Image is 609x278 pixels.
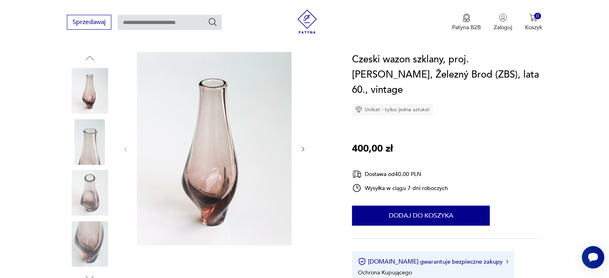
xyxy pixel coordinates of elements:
[352,52,542,98] h1: Czeski wazon szklany, proj. [PERSON_NAME], Železný Brod (ZBS), lata 60., vintage
[358,258,366,266] img: Ikona certyfikatu
[352,169,362,179] img: Ikona dostawy
[67,119,113,165] img: Zdjęcie produktu Czeski wazon szklany, proj. Miloslav Klinger, Železný Brod (ZBS), lata 60., vintage
[295,10,319,34] img: Patyna - sklep z meblami i dekoracjami vintage
[452,14,481,31] a: Ikona medaluPatyna B2B
[352,183,448,193] div: Wysyłka w ciągu 7 dni roboczych
[352,141,393,156] p: 400,00 zł
[67,15,111,30] button: Sprzedawaj
[358,269,412,276] li: Ochrona Kupującego
[529,14,537,22] img: Ikona koszyka
[67,170,113,216] img: Zdjęcie produktu Czeski wazon szklany, proj. Miloslav Klinger, Železný Brod (ZBS), lata 60., vintage
[67,20,111,26] a: Sprzedawaj
[534,13,541,20] div: 0
[499,14,507,22] img: Ikonka użytkownika
[452,24,481,31] p: Patyna B2B
[525,24,542,31] p: Koszyk
[137,52,291,245] img: Zdjęcie produktu Czeski wazon szklany, proj. Miloslav Klinger, Železný Brod (ZBS), lata 60., vintage
[462,14,470,22] img: Ikona medalu
[352,169,448,179] div: Dostawa od 40,00 PLN
[494,14,512,31] button: Zaloguj
[506,260,509,264] img: Ikona strzałki w prawo
[352,206,490,226] button: Dodaj do koszyka
[494,24,512,31] p: Zaloguj
[67,68,113,114] img: Zdjęcie produktu Czeski wazon szklany, proj. Miloslav Klinger, Železný Brod (ZBS), lata 60., vintage
[525,14,542,31] button: 0Koszyk
[358,258,508,266] button: [DOMAIN_NAME] gwarantuje bezpieczne zakupy
[67,221,113,267] img: Zdjęcie produktu Czeski wazon szklany, proj. Miloslav Klinger, Železný Brod (ZBS), lata 60., vintage
[352,104,433,116] div: Unikat - tylko jedna sztuka!
[208,17,217,27] button: Szukaj
[582,246,604,268] iframe: Smartsupp widget button
[355,106,362,113] img: Ikona diamentu
[452,14,481,31] button: Patyna B2B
